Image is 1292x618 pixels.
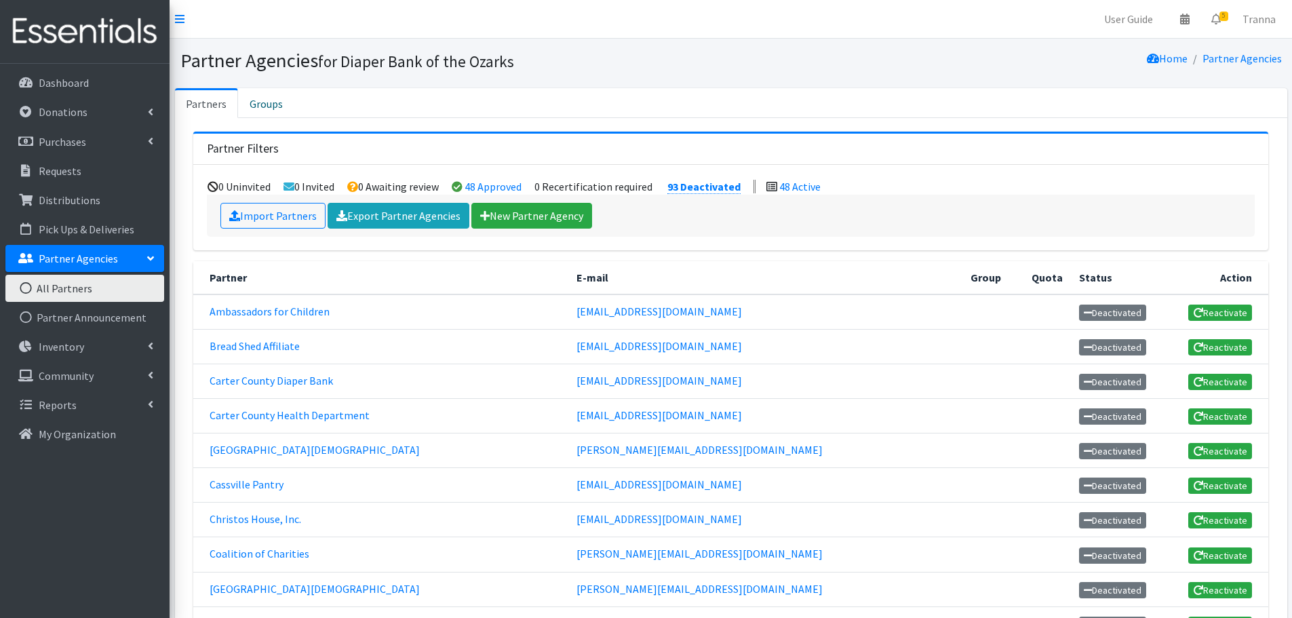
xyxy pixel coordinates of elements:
[180,49,726,73] h1: Partner Agencies
[210,305,330,318] a: Ambassadors for Children
[5,304,164,331] a: Partner Announcement
[39,340,84,353] p: Inventory
[39,252,118,265] p: Partner Agencies
[210,582,420,596] a: [GEOGRAPHIC_DATA][DEMOGRAPHIC_DATA]
[193,261,568,294] th: Partner
[1079,512,1147,528] span: Deactivated
[39,76,89,90] p: Dashboard
[1071,261,1167,294] th: Status
[1188,547,1252,564] a: Reactivate
[1188,443,1252,459] a: Reactivate
[5,333,164,360] a: Inventory
[283,180,334,193] li: 0 Invited
[210,339,300,353] a: Bread Shed Affiliate
[39,105,87,119] p: Donations
[5,98,164,125] a: Donations
[39,193,100,207] p: Distributions
[534,180,652,193] li: 0 Recertification required
[1202,52,1282,65] a: Partner Agencies
[5,187,164,214] a: Distributions
[328,203,469,229] a: Export Partner Agencies
[576,305,742,318] a: [EMAIL_ADDRESS][DOMAIN_NAME]
[1079,408,1147,425] span: Deactivated
[1188,339,1252,355] a: Reactivate
[347,180,439,193] li: 0 Awaiting review
[576,339,742,353] a: [EMAIL_ADDRESS][DOMAIN_NAME]
[238,88,294,118] a: Groups
[5,245,164,272] a: Partner Agencies
[1079,305,1147,321] span: Deactivated
[1147,52,1188,65] a: Home
[576,547,823,560] a: [PERSON_NAME][EMAIL_ADDRESS][DOMAIN_NAME]
[318,52,514,71] small: for Diaper Bank of the Ozarks
[175,88,238,118] a: Partners
[1188,478,1252,494] a: Reactivate
[779,180,821,193] a: 48 Active
[576,374,742,387] a: [EMAIL_ADDRESS][DOMAIN_NAME]
[210,512,301,526] a: Christos House, Inc.
[1167,261,1268,294] th: Action
[210,478,283,491] a: Cassville Pantry
[1079,478,1147,494] span: Deactivated
[5,275,164,302] a: All Partners
[1188,374,1252,390] a: Reactivate
[576,512,742,526] a: [EMAIL_ADDRESS][DOMAIN_NAME]
[576,408,742,422] a: [EMAIL_ADDRESS][DOMAIN_NAME]
[39,223,134,236] p: Pick Ups & Deliveries
[5,391,164,419] a: Reports
[1093,5,1164,33] a: User Guide
[667,180,741,194] a: 93 Deactivated
[39,164,81,178] p: Requests
[1219,12,1228,21] span: 5
[39,369,94,383] p: Community
[39,135,86,149] p: Purchases
[210,547,309,560] a: Coalition of Charities
[5,216,164,243] a: Pick Ups & Deliveries
[5,9,164,54] img: HumanEssentials
[1079,582,1147,598] span: Deactivated
[1188,408,1252,425] a: Reactivate
[210,443,420,457] a: [GEOGRAPHIC_DATA][DEMOGRAPHIC_DATA]
[1016,261,1070,294] th: Quota
[207,142,279,156] h3: Partner Filters
[1079,547,1147,564] span: Deactivated
[208,180,271,193] li: 0 Uninvited
[576,582,823,596] a: [PERSON_NAME][EMAIL_ADDRESS][DOMAIN_NAME]
[576,478,742,491] a: [EMAIL_ADDRESS][DOMAIN_NAME]
[568,261,962,294] th: E-mail
[1188,512,1252,528] a: Reactivate
[5,362,164,389] a: Community
[5,69,164,96] a: Dashboard
[220,203,326,229] a: Import Partners
[1079,339,1147,355] span: Deactivated
[576,443,823,457] a: [PERSON_NAME][EMAIL_ADDRESS][DOMAIN_NAME]
[5,128,164,155] a: Purchases
[210,408,370,422] a: Carter County Health Department
[1079,374,1147,390] span: Deactivated
[1079,443,1147,459] span: Deactivated
[210,374,333,387] a: Carter County Diaper Bank
[1200,5,1232,33] a: 5
[465,180,522,193] a: 48 Approved
[1232,5,1287,33] a: Tranna
[1188,305,1252,321] a: Reactivate
[5,421,164,448] a: My Organization
[39,427,116,441] p: My Organization
[5,157,164,185] a: Requests
[1188,582,1252,598] a: Reactivate
[471,203,592,229] a: New Partner Agency
[962,261,1016,294] th: Group
[39,398,77,412] p: Reports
